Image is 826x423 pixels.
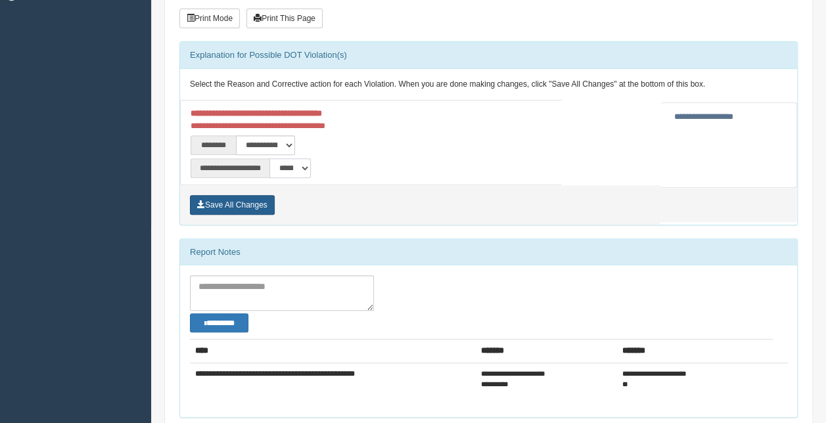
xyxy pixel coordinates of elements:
div: Report Notes [180,239,797,265]
button: Print This Page [246,9,323,28]
button: Save [190,195,275,215]
div: Select the Reason and Corrective action for each Violation. When you are done making changes, cli... [180,69,797,100]
button: Print Mode [179,9,240,28]
div: Explanation for Possible DOT Violation(s) [180,42,797,68]
button: Change Filter Options [190,313,248,332]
